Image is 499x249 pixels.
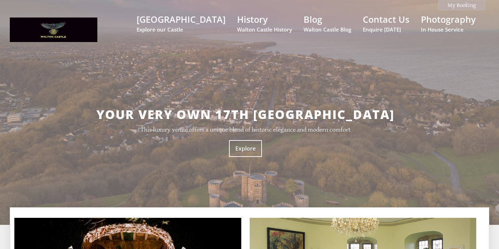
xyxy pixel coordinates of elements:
a: HistoryWalton Castle History [237,13,292,33]
a: BlogWalton Castle Blog [304,13,351,33]
p: This luxury venue offers a unique blend of historic elegance and modern comfort [57,126,434,133]
a: [GEOGRAPHIC_DATA]Explore our Castle [137,13,226,33]
h2: Your very own 17th [GEOGRAPHIC_DATA] [57,106,434,123]
small: Walton Castle Blog [304,26,351,33]
a: Contact UsEnquire [DATE] [363,13,409,33]
a: My Booking [438,0,485,10]
img: Walton Castle [10,18,97,42]
small: Explore our Castle [137,26,226,33]
small: Walton Castle History [237,26,292,33]
small: Enquire [DATE] [363,26,409,33]
a: Explore [229,140,262,157]
a: PhotographyIn House Service [421,13,476,33]
small: In House Service [421,26,476,33]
